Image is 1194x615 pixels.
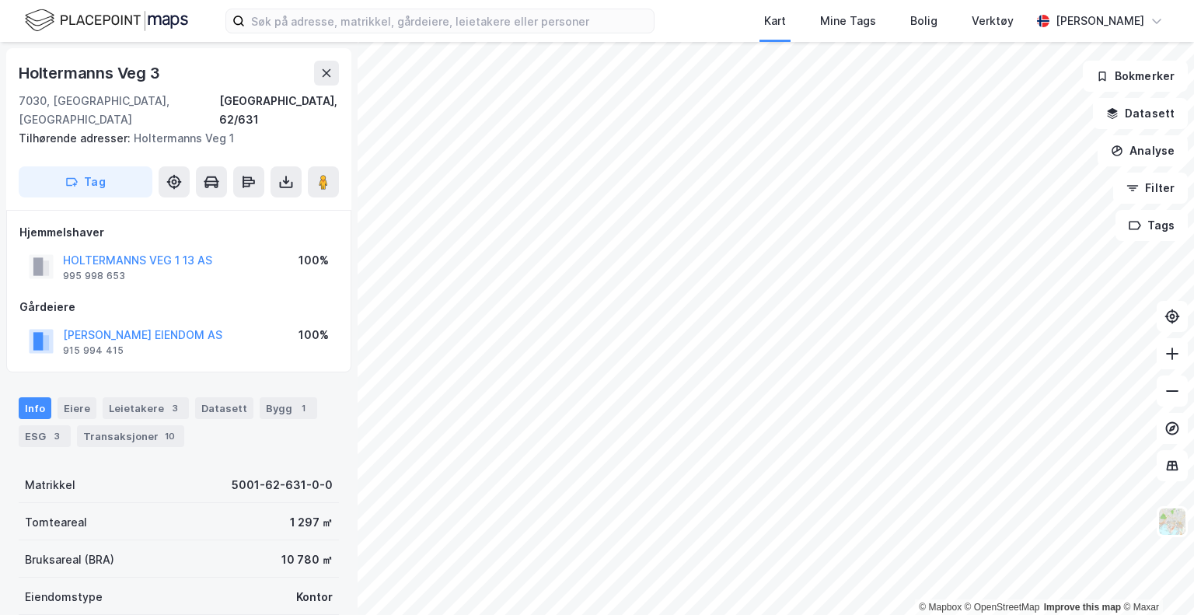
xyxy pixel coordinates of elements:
button: Analyse [1098,135,1188,166]
div: Bygg [260,397,317,419]
div: 5001-62-631-0-0 [232,476,333,494]
div: Leietakere [103,397,189,419]
div: Transaksjoner [77,425,184,447]
div: 915 994 415 [63,344,124,357]
div: Matrikkel [25,476,75,494]
div: Gårdeiere [19,298,338,316]
div: Holtermanns Veg 3 [19,61,163,86]
div: 7030, [GEOGRAPHIC_DATA], [GEOGRAPHIC_DATA] [19,92,219,129]
div: 3 [49,428,65,444]
input: Søk på adresse, matrikkel, gårdeiere, leietakere eller personer [245,9,654,33]
div: 100% [298,251,329,270]
button: Tag [19,166,152,197]
div: 3 [167,400,183,416]
div: Holtermanns Veg 1 [19,129,326,148]
div: 100% [298,326,329,344]
div: 10 780 ㎡ [281,550,333,569]
button: Datasett [1093,98,1188,129]
iframe: Chat Widget [1116,540,1194,615]
a: OpenStreetMap [965,602,1040,613]
div: Eiendomstype [25,588,103,606]
div: Kontor [296,588,333,606]
div: Verktøy [972,12,1014,30]
div: [PERSON_NAME] [1056,12,1144,30]
div: Kart [764,12,786,30]
button: Bokmerker [1083,61,1188,92]
img: Z [1157,507,1187,536]
div: Info [19,397,51,419]
button: Tags [1115,210,1188,241]
div: 1 [295,400,311,416]
div: 10 [162,428,178,444]
img: logo.f888ab2527a4732fd821a326f86c7f29.svg [25,7,188,34]
div: Eiere [58,397,96,419]
div: Tomteareal [25,513,87,532]
div: Datasett [195,397,253,419]
div: [GEOGRAPHIC_DATA], 62/631 [219,92,339,129]
div: Bolig [910,12,937,30]
div: ESG [19,425,71,447]
a: Mapbox [919,602,962,613]
div: Mine Tags [820,12,876,30]
div: Hjemmelshaver [19,223,338,242]
span: Tilhørende adresser: [19,131,134,145]
a: Improve this map [1044,602,1121,613]
div: Bruksareal (BRA) [25,550,114,569]
button: Filter [1113,173,1188,204]
div: 1 297 ㎡ [290,513,333,532]
div: 995 998 653 [63,270,125,282]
